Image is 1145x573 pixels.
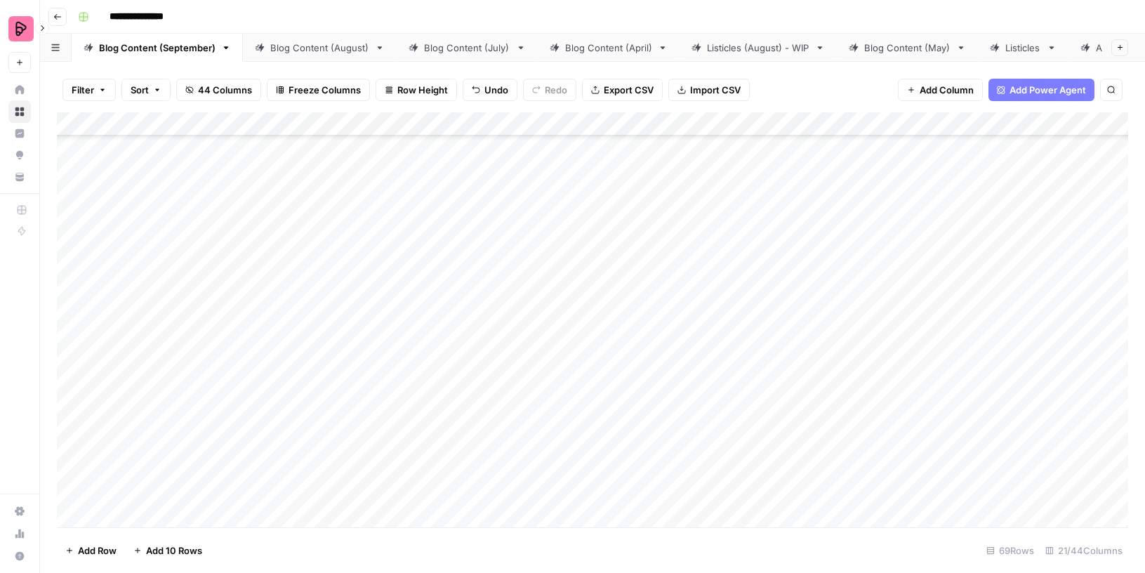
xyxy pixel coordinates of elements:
span: Freeze Columns [289,83,361,97]
button: Add Column [898,79,983,101]
div: Blog Content (July) [424,41,510,55]
a: Home [8,79,31,101]
a: Listicles (August) - WIP [680,34,837,62]
span: Import CSV [690,83,741,97]
div: Blog Content (September) [99,41,216,55]
button: Freeze Columns [267,79,370,101]
span: Redo [545,83,567,97]
button: Import CSV [668,79,750,101]
button: Sort [121,79,171,101]
a: Listicles [978,34,1068,62]
a: Blog Content (July) [397,34,538,62]
span: Export CSV [604,83,654,97]
button: Row Height [376,79,457,101]
div: 21/44 Columns [1040,539,1128,562]
img: Preply Logo [8,16,34,41]
span: Undo [484,83,508,97]
a: Blog Content (August) [243,34,397,62]
a: Blog Content (May) [837,34,978,62]
a: Your Data [8,166,31,188]
div: Listicles [1005,41,1041,55]
button: Export CSV [582,79,663,101]
button: Add Row [57,539,125,562]
a: Blog Content (April) [538,34,680,62]
span: Add Row [78,544,117,558]
a: Settings [8,500,31,522]
a: Insights [8,122,31,145]
span: Add 10 Rows [146,544,202,558]
span: Filter [72,83,94,97]
span: 44 Columns [198,83,252,97]
button: Help + Support [8,545,31,567]
button: Filter [62,79,116,101]
button: Undo [463,79,517,101]
div: 69 Rows [981,539,1040,562]
div: Blog Content (April) [565,41,652,55]
div: Blog Content (May) [864,41,951,55]
span: Sort [131,83,149,97]
a: Blog Content (September) [72,34,243,62]
span: Add Column [920,83,974,97]
span: Row Height [397,83,448,97]
a: Browse [8,100,31,123]
a: Opportunities [8,144,31,166]
button: Workspace: Preply [8,11,31,46]
button: 44 Columns [176,79,261,101]
a: Usage [8,522,31,545]
div: Blog Content (August) [270,41,369,55]
button: Add 10 Rows [125,539,211,562]
span: Add Power Agent [1010,83,1086,97]
button: Redo [523,79,576,101]
div: Listicles (August) - WIP [707,41,809,55]
button: Add Power Agent [988,79,1094,101]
